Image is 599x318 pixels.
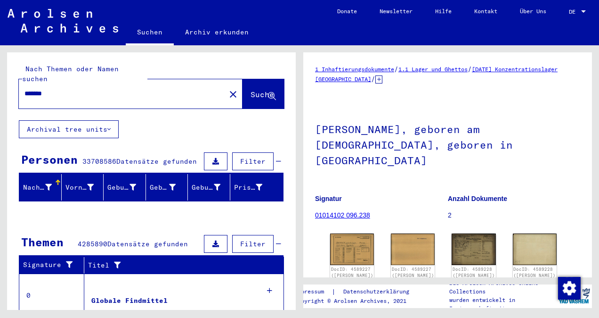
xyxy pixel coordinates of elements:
[8,9,118,33] img: Arolsen_neg.svg
[22,65,119,83] mat-label: Nach Themen oder Namen suchen
[116,157,197,166] span: Datensätze gefunden
[230,174,283,201] mat-header-cell: Prisoner #
[453,267,495,278] a: DocID: 4589228 ([PERSON_NAME])
[449,296,556,313] p: wurden entwickelt in Partnerschaft mit
[192,183,220,192] div: Geburtsdatum
[192,180,232,195] div: Geburtsdatum
[449,279,556,296] p: Die Arolsen Archives Online-Collections
[65,180,106,195] div: Vorname
[21,234,64,251] div: Themen
[78,240,107,248] span: 4285890
[227,89,239,100] mat-icon: close
[232,235,274,253] button: Filter
[557,284,592,308] img: yv_logo.png
[107,240,188,248] span: Datensätze gefunden
[224,84,243,103] button: Clear
[398,66,468,73] a: 1.1 Lager und Ghettos
[240,240,266,248] span: Filter
[234,183,263,192] div: Prisoner #
[331,267,373,278] a: DocID: 4589227 ([PERSON_NAME])
[126,21,174,45] a: Suchen
[394,65,398,73] span: /
[91,296,168,306] div: Globale Findmittel
[558,276,580,299] div: Zustimmung ändern
[150,180,188,195] div: Geburt‏
[19,120,119,138] button: Archival tree units
[23,260,77,270] div: Signature
[21,151,78,168] div: Personen
[251,90,274,99] span: Suche
[315,108,580,180] h1: [PERSON_NAME], geboren am [DEMOGRAPHIC_DATA], geboren in [GEOGRAPHIC_DATA]
[391,234,435,265] img: 002.jpg
[19,274,84,317] td: 0
[448,195,507,202] b: Anzahl Dokumente
[146,174,188,201] mat-header-cell: Geburt‏
[104,174,146,201] mat-header-cell: Geburtsname
[448,210,580,220] p: 2
[371,75,375,83] span: /
[315,66,394,73] a: 1 Inhaftierungsdokumente
[23,258,86,273] div: Signature
[88,258,275,273] div: Titel
[569,8,579,15] span: DE
[19,174,62,201] mat-header-cell: Nachname
[174,21,260,43] a: Archiv erkunden
[188,174,230,201] mat-header-cell: Geburtsdatum
[294,297,421,305] p: Copyright © Arolsen Archives, 2021
[336,287,421,297] a: Datenschutzerklärung
[65,183,94,192] div: Vorname
[392,267,434,278] a: DocID: 4589227 ([PERSON_NAME])
[243,79,284,109] button: Suche
[315,211,370,219] a: 01014102 096.238
[150,183,176,192] div: Geburt‏
[232,152,274,170] button: Filter
[82,157,116,166] span: 33708586
[234,180,275,195] div: Prisoner #
[315,195,342,202] b: Signatur
[23,180,64,195] div: Nachname
[62,174,104,201] mat-header-cell: Vorname
[513,234,557,265] img: 002.jpg
[468,65,472,73] span: /
[294,287,332,297] a: Impressum
[513,267,556,278] a: DocID: 4589228 ([PERSON_NAME])
[558,277,581,300] img: Zustimmung ändern
[330,234,374,265] img: 001.jpg
[23,183,52,192] div: Nachname
[294,287,421,297] div: |
[240,157,266,166] span: Filter
[452,234,495,265] img: 001.jpg
[107,180,148,195] div: Geburtsname
[107,183,136,192] div: Geburtsname
[88,260,265,270] div: Titel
